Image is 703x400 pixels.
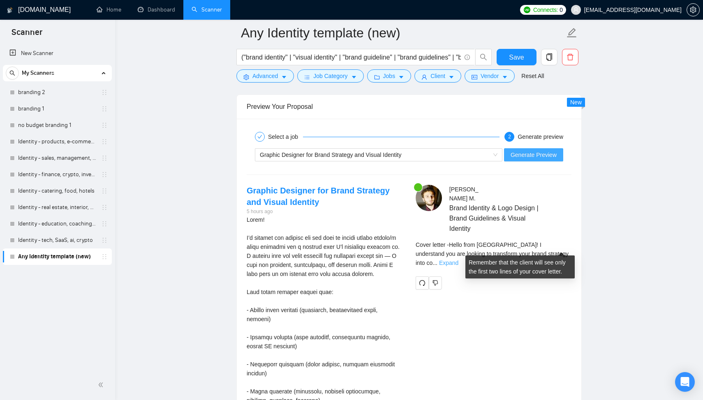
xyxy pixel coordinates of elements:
[101,253,108,260] span: holder
[257,134,262,139] span: check
[374,74,380,80] span: folder
[101,188,108,194] span: holder
[313,71,347,80] span: Job Category
[414,69,461,83] button: userClientcaret-down
[687,7,699,13] span: setting
[449,74,454,80] span: caret-down
[570,99,582,106] span: New
[241,52,461,62] input: Search Freelance Jobs...
[18,133,96,150] a: Identity - products, e-commerce, stores
[432,280,438,286] span: dislike
[18,216,96,232] a: Identity - education, coaching, consulting
[260,152,401,158] span: Graphic Designer for Brand Strategy and Visual Identity
[9,45,105,62] a: New Scanner
[502,74,508,80] span: caret-down
[18,101,96,117] a: branding 1
[18,232,96,248] a: Identity - tech, SaaS, ai, crypto
[567,28,577,38] span: edit
[192,6,222,13] a: searchScanner
[465,255,575,278] div: Remember that the client will see only the first two lines of your cover letter.
[472,74,477,80] span: idcard
[101,237,108,244] span: holder
[22,65,54,81] span: My Scanners
[101,155,108,161] span: holder
[18,199,96,216] a: Identity - real estate, interior, construction
[236,69,294,83] button: settingAdvancedcaret-down
[101,171,108,178] span: holder
[101,89,108,96] span: holder
[449,186,479,202] span: [PERSON_NAME] M .
[541,49,557,65] button: copy
[416,276,429,290] button: redo
[429,276,442,290] button: dislike
[383,71,395,80] span: Jobs
[518,132,563,142] div: Generate preview
[297,69,363,83] button: barsJob Categorycaret-down
[533,5,558,14] span: Connects:
[687,3,700,16] button: setting
[465,55,470,60] span: info-circle
[18,248,96,265] a: Any Identity template (new)
[247,186,390,207] a: Graphic Designer for Brand Strategy and Visual Identity
[541,53,557,61] span: copy
[101,122,108,129] span: holder
[6,70,18,76] span: search
[449,203,547,234] span: Brand Identity & Logo Design | Brand Guidelines & Visual Identity
[421,74,427,80] span: user
[3,45,112,62] li: New Scanner
[101,138,108,145] span: holder
[5,26,49,44] span: Scanner
[508,134,511,140] span: 2
[101,221,108,227] span: holder
[416,280,428,286] span: redo
[511,150,557,159] span: Generate Preview
[243,74,249,80] span: setting
[101,204,108,211] span: holder
[268,132,303,142] div: Select a job
[560,5,563,14] span: 0
[18,150,96,166] a: Identity - sales, management, marketing, copywriting
[416,185,442,211] img: c1gBwmsl0wiQyvu_M8uhSGLuz-ytkCc3oMeAKoj00p9YS1iN2H4iZ03QCpDM1hYsmJ
[432,260,437,266] span: ...
[98,381,106,389] span: double-left
[573,7,579,13] span: user
[465,69,515,83] button: idcardVendorcaret-down
[497,49,536,65] button: Save
[138,6,175,13] a: dashboardDashboard
[18,166,96,183] a: Identity - finance, crypto, investment
[430,71,445,80] span: Client
[351,74,357,80] span: caret-down
[524,7,530,13] img: upwork-logo.png
[97,6,121,13] a: homeHome
[241,23,565,43] input: Scanner name...
[675,372,695,392] div: Open Intercom Messenger
[101,106,108,112] span: holder
[18,84,96,101] a: branding 2
[281,74,287,80] span: caret-down
[18,183,96,199] a: Identity - catering, food, hotels
[476,53,491,61] span: search
[504,148,563,161] button: Generate Preview
[439,260,458,266] a: Expand
[18,117,96,133] a: no budget branding 1
[247,208,402,216] div: 5 hours ago
[398,74,404,80] span: caret-down
[304,74,310,80] span: bars
[562,49,578,65] button: delete
[521,71,544,80] a: Reset All
[562,53,578,61] span: delete
[416,241,569,266] span: Cover letter - Hello from [GEOGRAPHIC_DATA]! I understand you are looking to transform your brand...
[6,67,19,80] button: search
[367,69,412,83] button: folderJobscaret-down
[252,71,278,80] span: Advanced
[247,95,571,118] div: Preview Your Proposal
[3,65,112,265] li: My Scanners
[475,49,492,65] button: search
[481,71,499,80] span: Vendor
[509,52,524,62] span: Save
[416,240,571,267] div: Remember that the client will see only the first two lines of your cover letter.
[687,7,700,13] a: setting
[7,4,13,17] img: logo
